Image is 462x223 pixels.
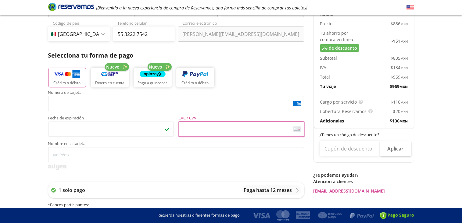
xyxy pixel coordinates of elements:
[320,64,327,71] p: IVA
[401,65,408,70] small: MXN
[406,4,414,12] button: English
[320,20,333,27] p: Precio
[106,64,120,70] span: Nuevo
[95,80,124,86] p: Dinero en cuenta
[322,45,357,51] span: 5% de descuento
[320,99,357,105] p: Cargo por servicio
[401,109,408,114] small: MXN
[48,142,304,147] span: Nombre en la tarjeta
[96,5,308,11] em: ¡Bienvenido a la nueva experiencia de compra de Reservamos, una forma más sencilla de comprar tus...
[391,99,408,105] span: $ 116
[48,51,304,60] p: Selecciona tu forma de pago
[165,127,170,132] img: checkmark
[158,212,240,218] p: Recuerda nuestras diferentes formas de pago
[48,90,304,96] span: Número de tarjeta
[149,64,163,70] span: Nuevo
[113,27,175,42] input: Teléfono celular
[138,80,167,86] p: Pago a quincenas
[176,68,214,87] button: Crédito o débito
[313,178,414,185] p: Atención a clientes
[134,68,172,87] button: Pago a quincenas
[400,84,408,89] small: MXN
[48,2,94,11] i: Brand Logo
[320,108,367,115] p: Cobertura Reservamos
[51,32,56,36] img: MX
[393,108,408,115] span: $ 20
[390,83,408,90] span: $ 969
[244,186,292,194] p: Paga hasta 12 meses
[48,2,94,13] a: Brand Logo
[54,80,81,86] p: Crédito o débito
[178,27,304,42] input: Correo electrónico
[51,98,302,109] iframe: Iframe del número de tarjeta asegurada
[401,22,408,26] small: MXN
[401,39,408,44] small: MXN
[48,68,86,87] button: Crédito o débito
[179,116,304,122] span: CVC / CVV
[380,141,411,156] button: Aplicar
[48,164,66,170] img: svg+xml;base64,PD94bWwgdmVyc2lvbj0iMS4wIiBlbmNvZGluZz0iVVRGLTgiPz4KPHN2ZyB3aWR0aD0iMzk2cHgiIGhlaW...
[320,118,344,124] p: Adicionales
[320,83,336,90] p: Tu viaje
[313,172,414,178] p: ¿Te podemos ayudar?
[320,74,330,80] p: Total
[391,20,408,27] span: $ 886
[51,123,171,135] iframe: Iframe de la fecha de caducidad de la tarjeta asegurada
[392,38,408,44] span: -$ 51
[400,119,408,123] small: MXN
[391,74,408,80] span: $ 969
[48,202,304,208] h6: * Bancos participantes :
[401,56,408,61] small: MXN
[181,123,302,135] iframe: Iframe del código de seguridad de la tarjeta asegurada
[48,116,174,122] span: Fecha de expiración
[391,64,408,71] span: $ 134
[48,147,304,162] input: Nombre en la tarjeta
[182,80,209,86] p: Crédito o débito
[401,75,408,80] small: MXN
[320,141,380,156] input: Cupón de descuento
[293,101,301,106] img: amex
[320,132,408,138] p: ¿Tienes un código de descuento?
[320,30,364,43] p: Tu ahorro por compra en línea
[320,55,337,61] p: Subtotal
[313,188,414,194] a: [EMAIL_ADDRESS][DOMAIN_NAME]
[391,55,408,61] span: $ 835
[401,100,408,104] small: MXN
[91,68,129,87] button: Dinero en cuenta
[59,186,85,194] p: 1 solo pago
[390,118,408,124] span: $ 136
